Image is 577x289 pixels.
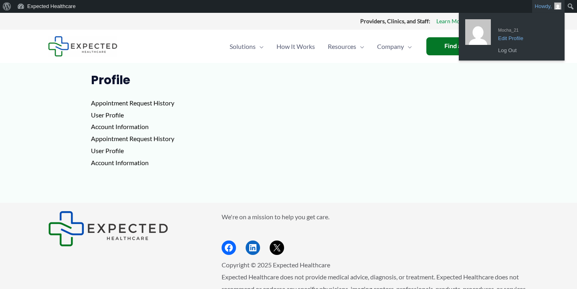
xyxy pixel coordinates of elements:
span: Edit Profile [498,32,554,39]
img: Expected Healthcare Logo - side, dark font, small [48,36,117,57]
a: CompanyMenu Toggle [371,32,418,61]
span: Menu Toggle [404,32,412,61]
a: Learn More [436,16,465,26]
a: Find a Clinic [426,37,497,55]
aside: Footer Widget 2 [222,211,529,255]
span: How It Works [276,32,315,61]
a: How It Works [270,32,321,61]
h1: Profile [91,73,486,87]
a: Log Out [494,45,558,56]
span: Company [377,32,404,61]
p: We're on a mission to help you get care. [222,211,529,223]
ul: Howdy, [459,13,565,61]
span: Copyright © 2025 Expected Healthcare [222,261,330,269]
aside: Footer Widget 1 [48,211,202,247]
span: Mocha_21 [498,25,554,32]
span: Menu Toggle [256,32,264,61]
img: Expected Healthcare Logo - side, dark font, small [48,211,168,247]
p: Appointment Request History User Profile Account Information Appointment Request History User Pro... [91,97,486,168]
span: Menu Toggle [356,32,364,61]
strong: Providers, Clinics, and Staff: [360,18,430,24]
span: Solutions [230,32,256,61]
nav: Primary Site Navigation [223,32,418,61]
a: ResourcesMenu Toggle [321,32,371,61]
span: Resources [328,32,356,61]
a: SolutionsMenu Toggle [223,32,270,61]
